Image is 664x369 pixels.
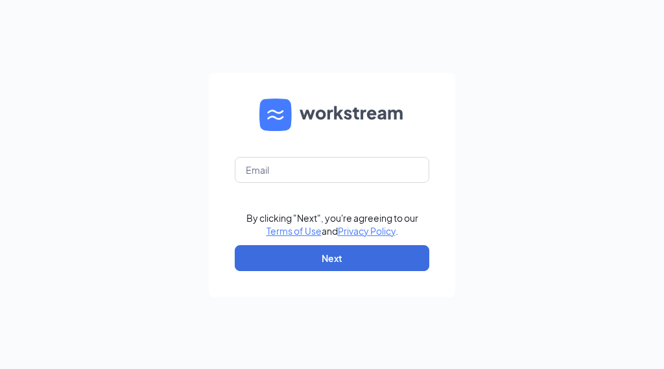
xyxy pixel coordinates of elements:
div: By clicking "Next", you're agreeing to our and . [246,211,418,237]
img: WS logo and Workstream text [259,99,405,131]
a: Terms of Use [267,225,322,237]
a: Privacy Policy [338,225,396,237]
input: Email [235,157,429,183]
button: Next [235,245,429,271]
